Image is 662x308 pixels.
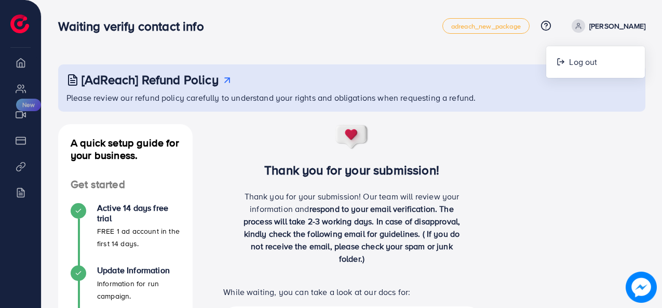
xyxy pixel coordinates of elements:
[244,203,460,264] span: respond to your email verification. The process will take 2-3 working days. In case of disapprova...
[223,286,480,298] p: While waiting, you can take a look at our docs for:
[66,91,639,104] p: Please review our refund policy carefully to understand your rights and obligations when requesti...
[626,272,657,303] img: image
[589,20,645,32] p: [PERSON_NAME]
[97,203,180,223] h4: Active 14 days free trial
[58,137,193,162] h4: A quick setup guide for your business.
[546,46,645,78] ul: [PERSON_NAME]
[58,19,212,34] h3: Waiting verify contact info
[97,265,180,275] h4: Update Information
[58,178,193,191] h4: Get started
[97,277,180,302] p: Information for run campaign.
[58,203,193,265] li: Active 14 days free trial
[569,56,597,68] span: Log out
[451,23,521,30] span: adreach_new_package
[442,18,530,34] a: adreach_new_package
[209,163,495,178] h3: Thank you for your submission!
[10,15,29,33] img: logo
[335,124,369,150] img: success
[82,72,219,87] h3: [AdReach] Refund Policy
[568,19,645,33] a: [PERSON_NAME]
[238,190,466,265] p: Thank you for your submission! Our team will review your information and
[97,225,180,250] p: FREE 1 ad account in the first 14 days.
